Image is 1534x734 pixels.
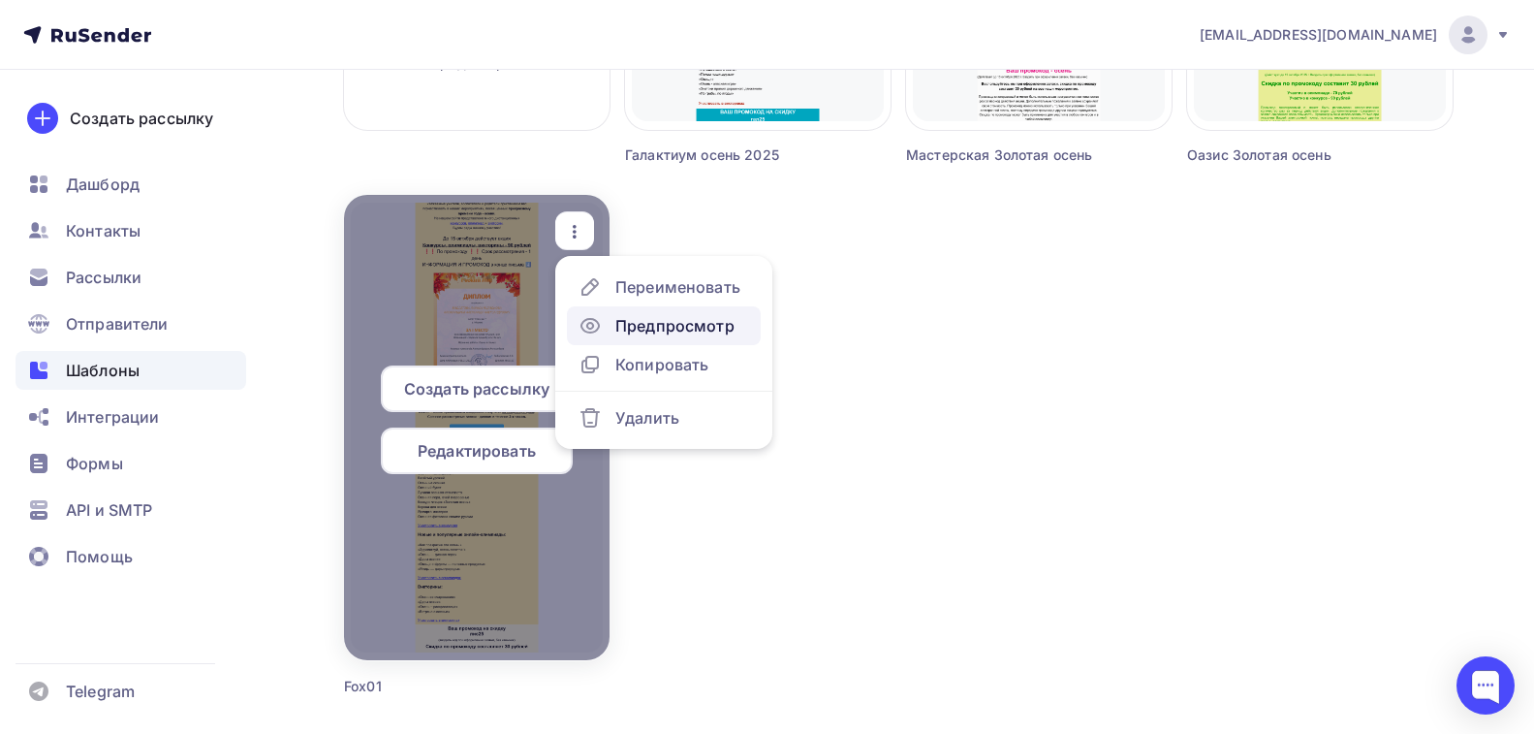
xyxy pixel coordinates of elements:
div: Fox01 [344,677,544,696]
div: Создать рассылку [70,107,213,130]
span: Контакты [66,219,141,242]
a: Контакты [16,211,246,250]
span: Telegram [66,680,135,703]
a: Дашборд [16,165,246,204]
div: Копировать [615,353,708,376]
div: Мастерская Золотая осень [906,145,1106,165]
span: Помощь [66,545,133,568]
div: Удалить [615,406,679,430]
a: Рассылки [16,258,246,297]
a: Отправители [16,304,246,343]
span: Редактировать [418,439,536,463]
span: [EMAIL_ADDRESS][DOMAIN_NAME] [1200,25,1437,45]
span: Интеграции [66,405,159,429]
div: Оазис Золотая осень [1187,145,1387,165]
span: Рассылки [66,266,141,289]
span: API и SMTP [66,498,152,522]
div: Галактиум осень 2025 [625,145,825,165]
span: Дашборд [66,173,140,196]
span: Формы [66,452,123,475]
span: Отправители [66,312,169,335]
a: Шаблоны [16,351,246,390]
a: [EMAIL_ADDRESS][DOMAIN_NAME] [1200,16,1511,54]
div: Переименовать [615,275,740,299]
div: Предпросмотр [615,314,735,337]
span: Создать рассылку [404,377,549,400]
a: Формы [16,444,246,483]
span: Шаблоны [66,359,140,382]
